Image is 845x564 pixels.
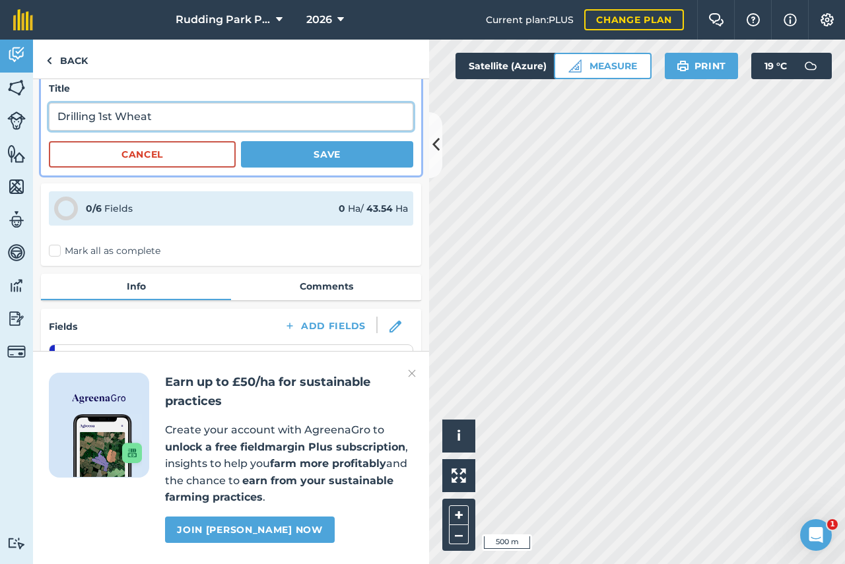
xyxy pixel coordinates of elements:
[457,427,461,444] span: i
[306,12,332,28] span: 2026
[49,141,236,168] button: Cancel
[7,309,26,329] img: svg+xml;base64,PD94bWwgdmVyc2lvbj0iMS4wIiBlbmNvZGluZz0idXRmLTgiPz4KPCEtLSBHZW5lcmF0b3I6IEFkb2JlIE...
[827,519,838,530] span: 1
[273,317,376,335] button: Add Fields
[339,203,345,214] strong: 0
[408,365,416,381] img: svg+xml;base64,PHN2ZyB4bWxucz0iaHR0cDovL3d3dy53My5vcmcvMjAwMC9zdmciIHdpZHRoPSIyMiIgaGVpZ2h0PSIzMC...
[165,441,405,453] strong: unlock a free fieldmargin Plus subscription
[665,53,739,79] button: Print
[584,9,684,30] a: Change plan
[568,59,582,73] img: Ruler icon
[456,53,582,79] button: Satellite (Azure)
[165,474,393,504] strong: earn from your sustainable farming practices
[76,350,85,365] strong: E1
[7,342,26,361] img: svg+xml;base64,PD94bWwgdmVyc2lvbj0iMS4wIiBlbmNvZGluZz0idXRmLTgiPz4KPCEtLSBHZW5lcmF0b3I6IEFkb2JlIE...
[7,210,26,230] img: svg+xml;base64,PD94bWwgdmVyc2lvbj0iMS4wIiBlbmNvZGluZz0idXRmLTgiPz4KPCEtLSBHZW5lcmF0b3I6IEFkb2JlIE...
[41,274,231,299] a: Info
[708,13,724,26] img: Two speech bubbles overlapping with the left bubble in the forefront
[86,203,102,214] strong: 0 / 6
[7,537,26,549] img: svg+xml;base64,PD94bWwgdmVyc2lvbj0iMS4wIiBlbmNvZGluZz0idXRmLTgiPz4KPCEtLSBHZW5lcmF0b3I6IEFkb2JlIE...
[449,505,469,525] button: +
[165,422,413,506] p: Create your account with AgreenaGro to , insights to help you and the chance to .
[33,40,101,78] a: Back
[86,201,133,216] div: Fields
[449,525,469,544] button: –
[165,517,334,543] a: Join [PERSON_NAME] now
[819,13,835,26] img: A cog icon
[13,9,33,30] img: fieldmargin Logo
[764,53,787,79] span: 19 ° C
[49,319,77,334] h4: Fields
[486,13,574,27] span: Current plan : PLUS
[270,457,386,470] strong: farm more profitably
[231,274,421,299] a: Comments
[442,420,475,453] button: i
[176,12,271,28] span: Rudding Park PFS
[46,53,52,69] img: svg+xml;base64,PHN2ZyB4bWxucz0iaHR0cDovL3d3dy53My5vcmcvMjAwMC9zdmciIHdpZHRoPSI5IiBoZWlnaHQ9IjI0Ii...
[73,414,142,477] img: Screenshot of the Gro app
[7,78,26,98] img: svg+xml;base64,PHN2ZyB4bWxucz0iaHR0cDovL3d3dy53My5vcmcvMjAwMC9zdmciIHdpZHRoPSI1NiIgaGVpZ2h0PSI2MC...
[7,177,26,197] img: svg+xml;base64,PHN2ZyB4bWxucz0iaHR0cDovL3d3dy53My5vcmcvMjAwMC9zdmciIHdpZHRoPSI1NiIgaGVpZ2h0PSI2MC...
[165,373,413,411] h2: Earn up to £50/ha for sustainable practices
[49,81,413,96] h4: Title
[7,111,26,130] img: svg+xml;base64,PD94bWwgdmVyc2lvbj0iMS4wIiBlbmNvZGluZz0idXRmLTgiPz4KPCEtLSBHZW5lcmF0b3I6IEFkb2JlIE...
[7,45,26,65] img: svg+xml;base64,PD94bWwgdmVyc2lvbj0iMS4wIiBlbmNvZGluZz0idXRmLTgiPz4KPCEtLSBHZW5lcmF0b3I6IEFkb2JlIE...
[367,350,405,365] span: 4.851 Ha
[7,276,26,296] img: svg+xml;base64,PD94bWwgdmVyc2lvbj0iMS4wIiBlbmNvZGluZz0idXRmLTgiPz4KPCEtLSBHZW5lcmF0b3I6IEFkb2JlIE...
[797,53,824,79] img: svg+xml;base64,PD94bWwgdmVyc2lvbj0iMS4wIiBlbmNvZGluZz0idXRmLTgiPz4KPCEtLSBHZW5lcmF0b3I6IEFkb2JlIE...
[339,201,408,216] div: Ha / Ha
[677,58,689,74] img: svg+xml;base64,PHN2ZyB4bWxucz0iaHR0cDovL3d3dy53My5vcmcvMjAwMC9zdmciIHdpZHRoPSIxOSIgaGVpZ2h0PSIyNC...
[452,468,466,483] img: Four arrows, one pointing top left, one top right, one bottom right and the last bottom left
[366,203,393,214] strong: 43.54
[7,243,26,263] img: svg+xml;base64,PD94bWwgdmVyc2lvbj0iMS4wIiBlbmNvZGluZz0idXRmLTgiPz4KPCEtLSBHZW5lcmF0b3I6IEFkb2JlIE...
[49,244,160,258] label: Mark all as complete
[751,53,832,79] button: 19 °C
[241,141,413,168] button: Save
[800,519,832,551] iframe: Intercom live chat
[554,53,652,79] button: Measure
[745,13,761,26] img: A question mark icon
[389,321,401,332] img: svg+xml;base64,PHN2ZyB3aWR0aD0iMTgiIGhlaWdodD0iMTgiIHZpZXdCb3g9IjAgMCAxOCAxOCIgZmlsbD0ibm9uZSIgeG...
[784,12,797,28] img: svg+xml;base64,PHN2ZyB4bWxucz0iaHR0cDovL3d3dy53My5vcmcvMjAwMC9zdmciIHdpZHRoPSIxNyIgaGVpZ2h0PSIxNy...
[7,144,26,164] img: svg+xml;base64,PHN2ZyB4bWxucz0iaHR0cDovL3d3dy53My5vcmcvMjAwMC9zdmciIHdpZHRoPSI1NiIgaGVpZ2h0PSI2MC...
